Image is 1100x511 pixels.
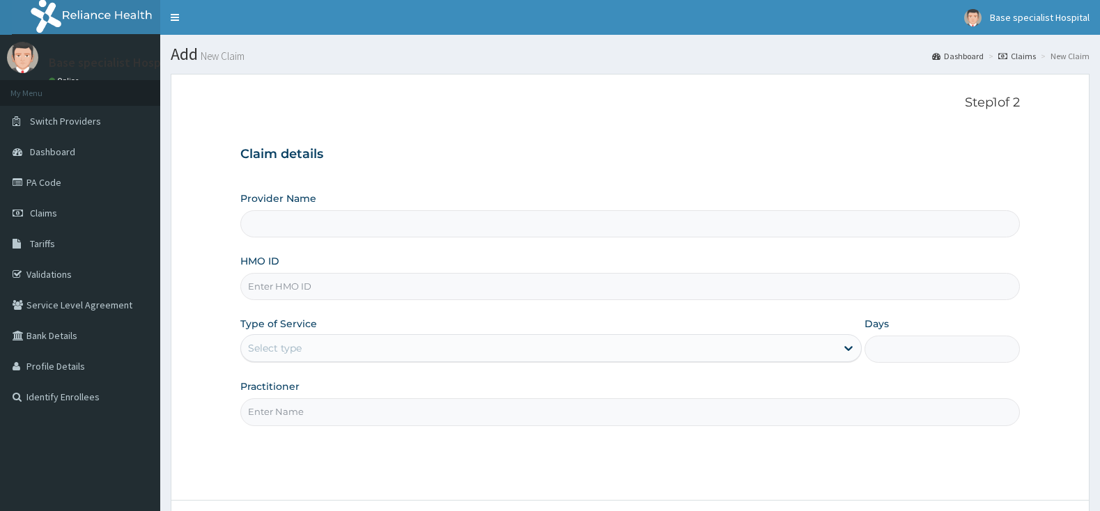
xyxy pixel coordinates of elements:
[248,341,302,355] div: Select type
[1037,50,1090,62] li: New Claim
[240,317,317,331] label: Type of Service
[198,51,245,61] small: New Claim
[240,379,300,393] label: Practitioner
[240,191,316,205] label: Provider Name
[998,50,1036,62] a: Claims
[240,273,1020,300] input: Enter HMO ID
[932,50,984,62] a: Dashboard
[865,317,889,331] label: Days
[7,42,38,73] img: User Image
[30,146,75,158] span: Dashboard
[240,398,1020,425] input: Enter Name
[49,76,82,86] a: Online
[964,9,982,26] img: User Image
[171,45,1090,63] h1: Add
[240,95,1020,111] p: Step 1 of 2
[30,115,101,127] span: Switch Providers
[990,11,1090,24] span: Base specialist Hospital
[49,56,179,69] p: Base specialist Hospital
[240,147,1020,162] h3: Claim details
[30,207,57,219] span: Claims
[240,254,279,268] label: HMO ID
[30,237,55,250] span: Tariffs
